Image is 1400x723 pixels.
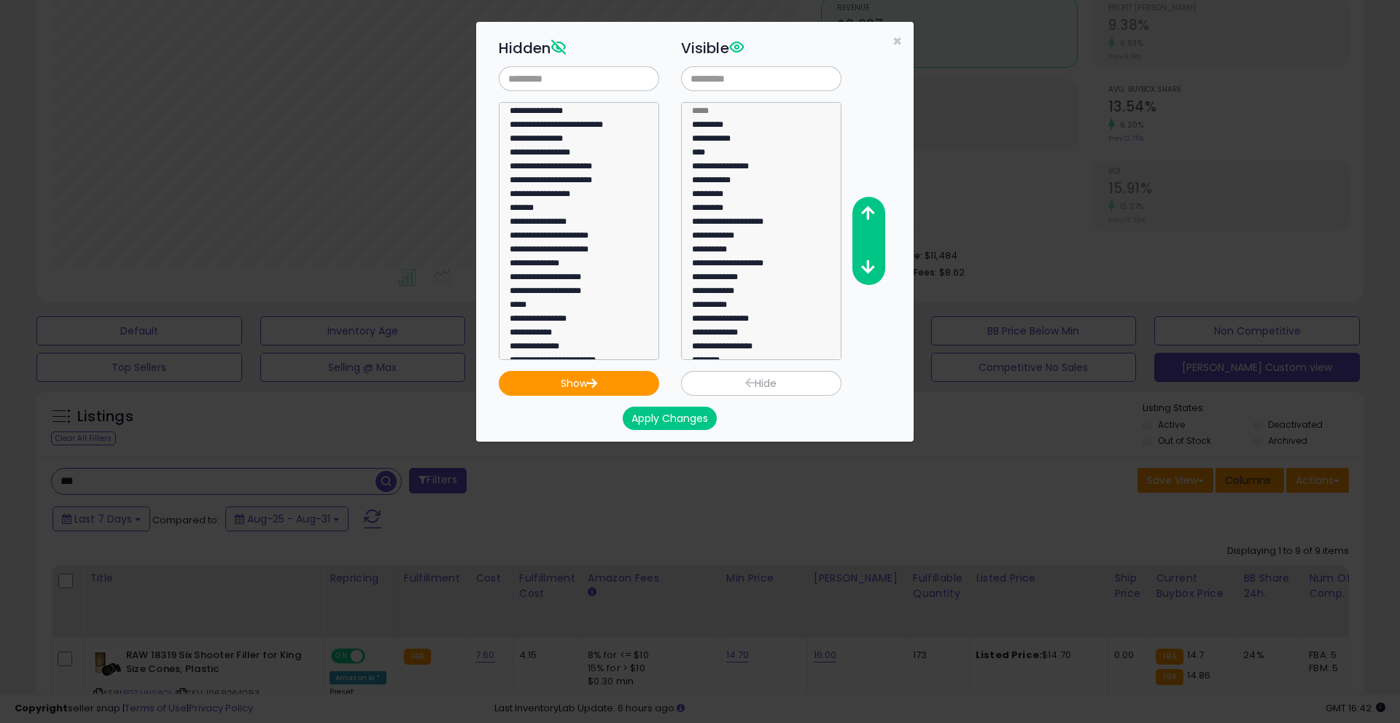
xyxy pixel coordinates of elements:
[681,37,841,59] h3: Visible
[499,371,659,396] button: Show
[681,371,841,396] button: Hide
[499,37,659,59] h3: Hidden
[623,407,717,430] button: Apply Changes
[892,31,902,52] span: ×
